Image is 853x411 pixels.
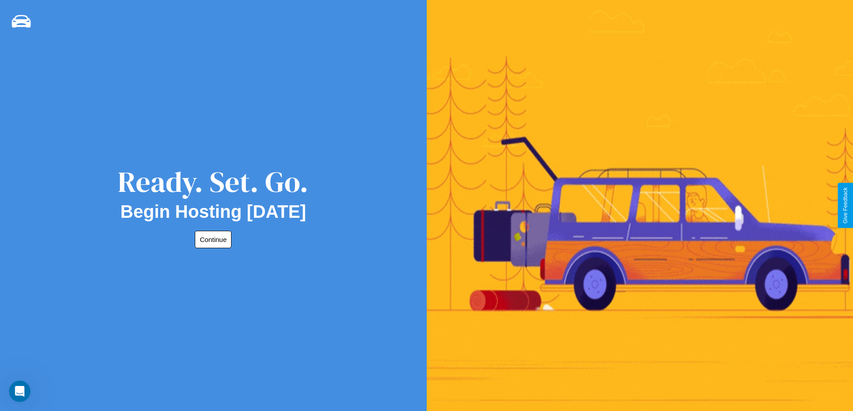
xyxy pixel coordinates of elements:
div: Ready. Set. Go. [118,162,309,202]
iframe: Intercom live chat [9,381,30,402]
h2: Begin Hosting [DATE] [120,202,306,222]
div: Give Feedback [842,187,849,224]
button: Continue [195,231,231,248]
